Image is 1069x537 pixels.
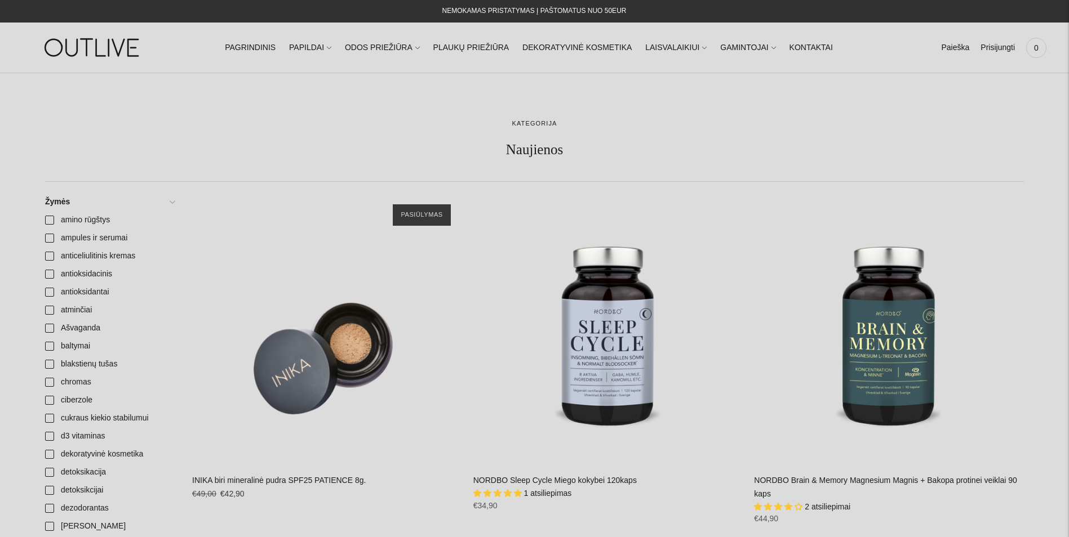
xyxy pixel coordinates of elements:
a: Ašvaganda [38,319,181,337]
span: 5.00 stars [473,489,524,498]
a: cukraus kiekio stabilumui [38,409,181,427]
a: ciberzole [38,391,181,409]
a: PLAUKŲ PRIEŽIŪRA [433,35,509,60]
s: €49,00 [192,489,216,498]
a: Žymės [38,193,181,211]
a: INIKA biri mineralinė pudra SPF25 PATIENCE 8g. [192,193,462,463]
a: INIKA biri mineralinė pudra SPF25 PATIENCE 8g. [192,476,366,485]
a: NORDBO Sleep Cycle Miego kokybei 120kaps [473,476,637,485]
a: detoksikacija [38,463,181,481]
span: 2 atsiliepimai [805,502,850,511]
a: PAGRINDINIS [225,35,276,60]
img: OUTLIVE [23,28,163,67]
span: €42,90 [220,489,245,498]
a: PAPILDAI [289,35,331,60]
a: antioksidantai [38,283,181,301]
a: NORDBO Sleep Cycle Miego kokybei 120kaps [473,193,743,463]
a: dezodorantas [38,499,181,517]
a: [PERSON_NAME] [38,517,181,535]
a: amino rūgštys [38,211,181,229]
a: ODOS PRIEŽIŪRA [345,35,420,60]
a: antioksidacinis [38,265,181,283]
a: NORDBO Brain & Memory Magnesium Magnis + Bakopa protinei veiklai 90 kaps [754,476,1017,498]
a: detoksikcijai [38,481,181,499]
span: 1 atsiliepimas [524,489,572,498]
span: 0 [1028,40,1044,56]
a: KONTAKTAI [789,35,833,60]
a: chromas [38,373,181,391]
span: €34,90 [473,501,498,510]
a: 0 [1026,35,1046,60]
a: Prisijungti [981,35,1015,60]
a: DEKORATYVINĖ KOSMETIKA [522,35,632,60]
span: €44,90 [754,514,778,523]
a: blakstienų tušas [38,355,181,373]
div: NEMOKAMAS PRISTATYMAS Į PAŠTOMATUS NUO 50EUR [442,5,627,18]
a: anticeliulitinis kremas [38,247,181,265]
a: LAISVALAIKIUI [645,35,707,60]
a: ampules ir serumai [38,229,181,247]
a: atminčiai [38,301,181,319]
a: GAMINTOJAI [720,35,775,60]
a: NORDBO Brain & Memory Magnesium Magnis + Bakopa protinei veiklai 90 kaps [754,193,1024,463]
span: 4.00 stars [754,502,805,511]
a: baltymai [38,337,181,355]
a: Paieška [941,35,969,60]
a: dekoratyvinė kosmetika [38,445,181,463]
a: d3 vitaminas [38,427,181,445]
